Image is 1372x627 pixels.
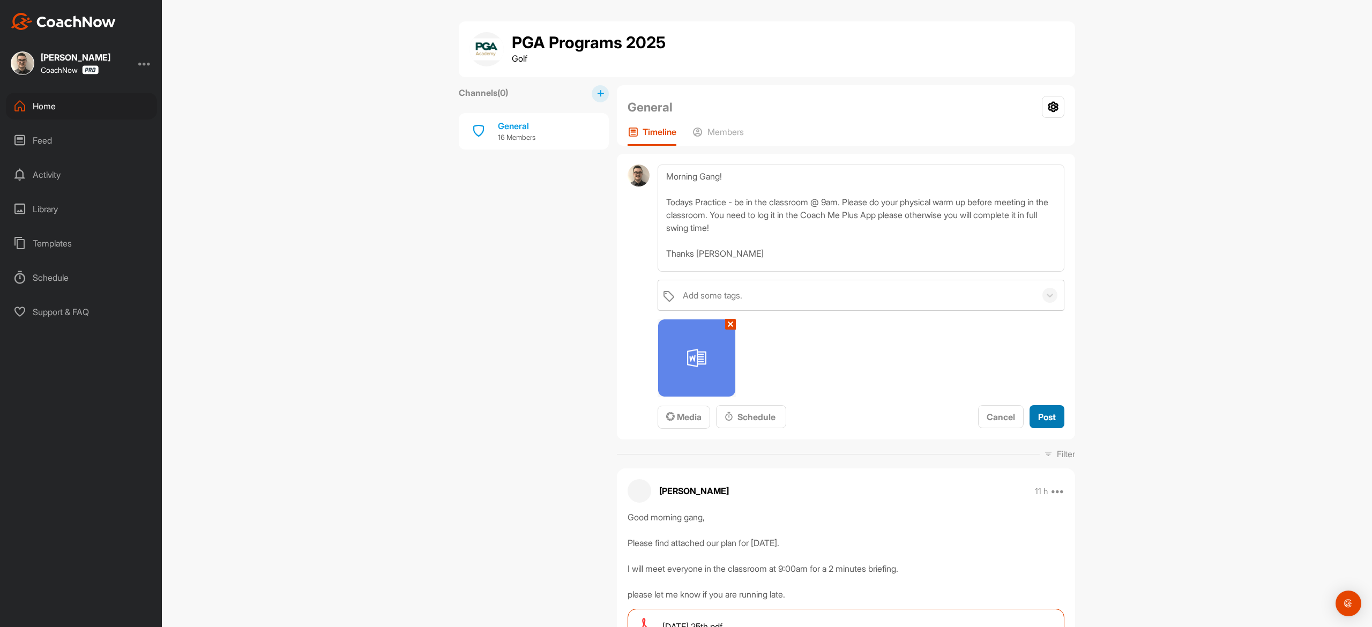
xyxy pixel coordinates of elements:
button: Post [1030,405,1064,428]
h2: General [628,98,673,116]
div: CoachNow [41,65,99,74]
span: Post [1038,412,1056,422]
p: Golf [512,52,666,65]
button: Cancel [978,405,1024,428]
div: Support & FAQ [6,298,157,325]
img: group [469,32,504,66]
div: Library [6,196,157,222]
p: Filter [1057,447,1075,460]
img: media [658,319,735,397]
button: Media [658,406,710,429]
p: Timeline [643,126,676,137]
label: Channels ( 0 ) [459,86,508,99]
div: Add some tags. [683,289,742,302]
span: Cancel [987,412,1015,422]
img: CoachNow Pro [82,65,99,74]
div: Schedule [725,410,778,423]
div: Open Intercom Messenger [1336,591,1361,616]
h1: PGA Programs 2025 [512,34,666,52]
p: 11 h [1035,486,1048,497]
img: CoachNow [11,13,116,30]
div: Activity [6,161,157,188]
div: Schedule [6,264,157,291]
img: square_75e207633efa890ddd16a901098d78f7.jpg [11,51,34,75]
div: General [498,120,535,132]
div: Templates [6,230,157,257]
p: Members [707,126,744,137]
div: Good morning gang, Please find attached our plan for [DATE]. I will meet everyone in the classroo... [628,511,1064,601]
p: 16 Members [498,132,535,143]
textarea: Morning Gang! Todays Practice - be in the classroom @ 9am. Please do your physical warm up before... [658,165,1064,272]
span: Media [666,412,702,422]
div: Home [6,93,157,120]
div: Feed [6,127,157,154]
p: [PERSON_NAME] [659,484,729,497]
img: avatar [628,165,650,186]
button: ✕ [725,319,736,330]
div: [PERSON_NAME] [41,53,110,62]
